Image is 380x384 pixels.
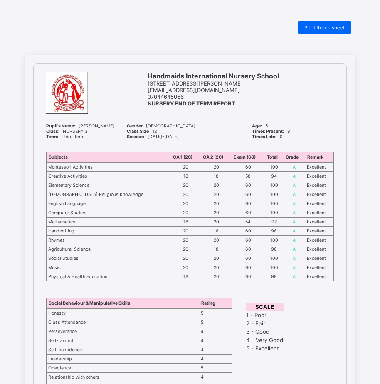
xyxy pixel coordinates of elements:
span: [EMAIL_ADDRESS][DOMAIN_NAME] [148,87,240,93]
td: 58 [232,171,264,181]
b: Times Present: [252,129,284,134]
td: 60 [232,263,264,272]
td: 18 [201,171,232,181]
td: Rhymes [47,235,171,245]
td: Excellent [305,272,334,281]
td: 3 - Good [246,328,284,335]
td: 100 [265,208,284,217]
td: 54 [232,217,264,226]
td: A [284,181,305,190]
td: A [284,254,305,263]
td: 98 [265,272,284,281]
td: 94 [265,171,284,181]
td: 20 [171,208,201,217]
td: 100 [265,190,284,199]
td: English Language [47,199,171,208]
td: 5 [199,318,232,327]
b: Times Late: [252,134,276,139]
td: 18 [171,217,201,226]
b: Age: [252,123,262,129]
span: 0 [252,134,283,139]
td: 2 - Fair [246,320,284,327]
td: 98 [265,245,284,254]
td: Mathematics [47,217,171,226]
td: Excellent [305,190,334,199]
th: SCALE [246,303,284,311]
th: Exam (60) [232,152,264,162]
td: Computer Studies [47,208,171,217]
b: Term: [46,134,58,139]
td: 20 [171,199,201,208]
td: Handwriting [47,226,171,235]
td: 100 [265,235,284,245]
td: 5 [199,308,232,318]
td: 20 [171,263,201,272]
td: 20 [171,226,201,235]
td: 20 [171,162,201,172]
td: 20 [201,199,232,208]
span: [STREET_ADDRESS][PERSON_NAME] [148,80,243,87]
td: Excellent [305,162,334,172]
td: Excellent [305,263,334,272]
td: Excellent [305,254,334,263]
span: 5 [252,123,268,129]
td: A [284,235,305,245]
td: Perseverance [47,327,200,336]
td: 60 [232,235,264,245]
td: 18 [201,226,232,235]
td: 100 [265,199,284,208]
td: Self-control [47,336,200,345]
td: 100 [265,181,284,190]
td: 60 [232,162,264,172]
td: A [284,217,305,226]
td: 5 - Excellent [246,345,284,352]
span: Print Reportsheet [304,24,345,31]
td: 98 [265,226,284,235]
td: 20 [201,208,232,217]
td: Excellent [305,199,334,208]
td: [DEMOGRAPHIC_DATA] Religious Knowledge [47,190,171,199]
td: 20 [201,162,232,172]
td: 100 [265,254,284,263]
td: 60 [232,208,264,217]
td: 18 [171,171,201,181]
td: 18 [201,245,232,254]
th: CA 2 (20) [201,152,232,162]
td: A [284,199,305,208]
td: A [284,208,305,217]
td: A [284,245,305,254]
th: Social Behaviour & Manipulative Skills [47,298,200,308]
span: 12 [127,129,157,134]
b: Class: [46,129,59,134]
td: Obedience [47,363,200,372]
td: Elementary Science [47,181,171,190]
b: Pupil's Name: [46,123,75,129]
td: 20 [201,235,232,245]
span: Handmaids International Nursery School [148,72,279,80]
td: 20 [201,181,232,190]
td: Music [47,263,171,272]
td: 4 - Very Good [246,336,284,344]
td: Excellent [305,171,334,181]
b: NURSERY END OF TERM REPORT [148,100,235,107]
td: 20 [201,272,232,281]
td: 4 [199,327,232,336]
th: Total [265,152,284,162]
td: Honesty [47,308,200,318]
td: 100 [265,162,284,172]
td: 100 [265,263,284,272]
td: Excellent [305,235,334,245]
td: 4 [199,336,232,345]
td: Excellent [305,245,334,254]
td: 20 [201,217,232,226]
td: 5 [199,363,232,372]
td: Class Attendance [47,318,200,327]
td: A [284,190,305,199]
td: 60 [232,245,264,254]
td: 60 [232,181,264,190]
span: NURSERY 3 [46,129,88,134]
td: 18 [171,272,201,281]
td: Excellent [305,226,334,235]
td: 60 [232,199,264,208]
th: CA 1 (20) [171,152,201,162]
